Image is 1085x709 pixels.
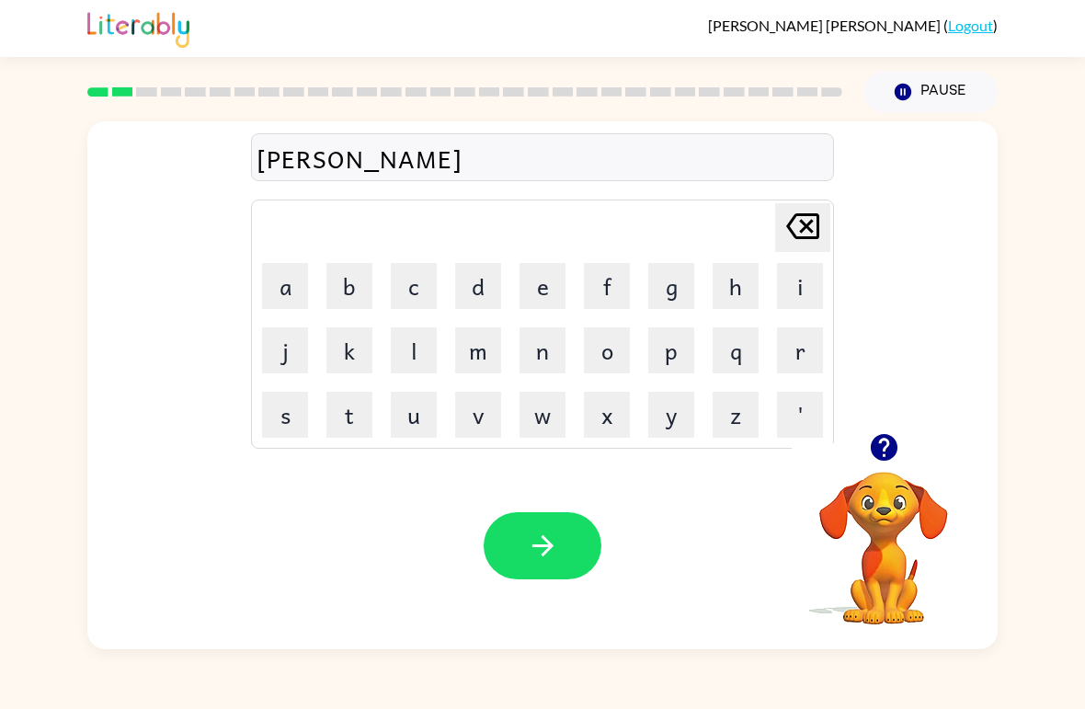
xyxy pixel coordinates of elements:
button: x [584,392,630,438]
button: h [713,263,759,309]
button: k [326,327,372,373]
button: w [520,392,565,438]
button: y [648,392,694,438]
img: Literably [87,7,189,48]
button: g [648,263,694,309]
button: z [713,392,759,438]
button: b [326,263,372,309]
div: [PERSON_NAME] [257,139,828,177]
button: u [391,392,437,438]
button: e [520,263,565,309]
button: ' [777,392,823,438]
button: o [584,327,630,373]
button: n [520,327,565,373]
button: c [391,263,437,309]
button: a [262,263,308,309]
button: p [648,327,694,373]
button: i [777,263,823,309]
button: m [455,327,501,373]
button: v [455,392,501,438]
button: f [584,263,630,309]
button: t [326,392,372,438]
button: Pause [864,71,998,113]
span: [PERSON_NAME] [PERSON_NAME] [708,17,943,34]
video: Your browser must support playing .mp4 files to use Literably. Please try using another browser. [792,443,976,627]
a: Logout [948,17,993,34]
button: j [262,327,308,373]
button: q [713,327,759,373]
div: ( ) [708,17,998,34]
button: r [777,327,823,373]
button: l [391,327,437,373]
button: d [455,263,501,309]
button: s [262,392,308,438]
